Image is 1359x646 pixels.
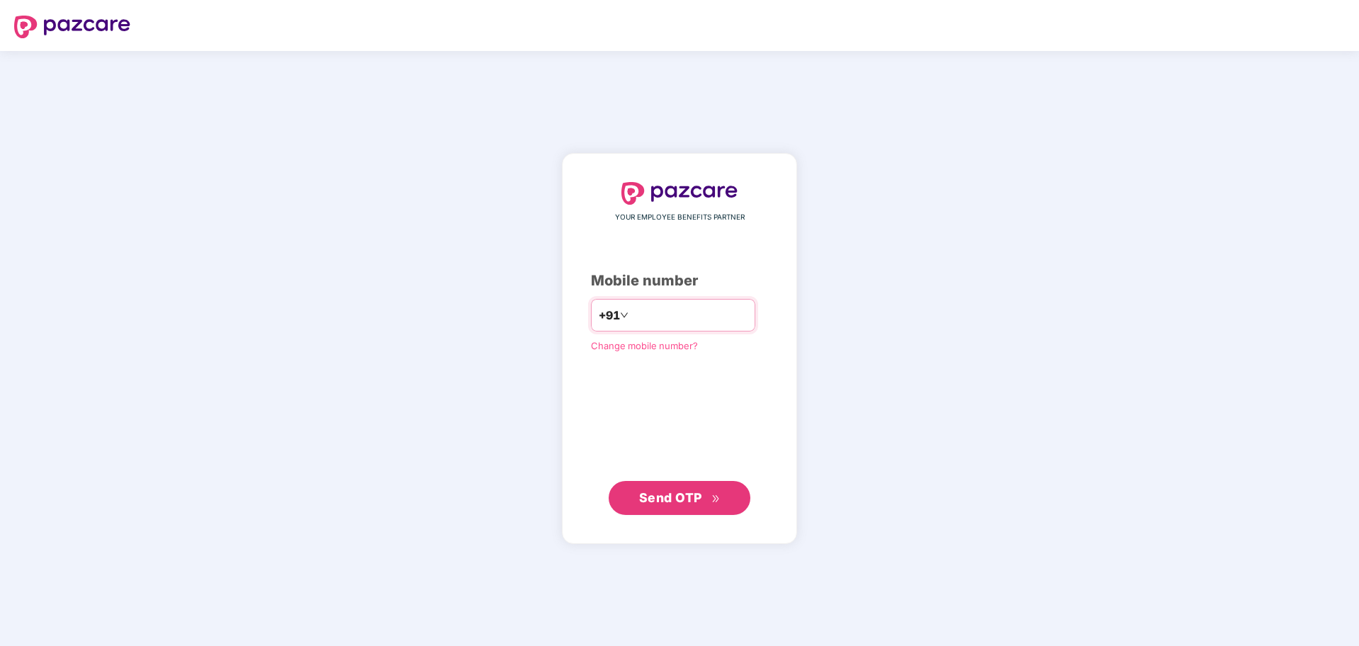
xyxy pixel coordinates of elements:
img: logo [14,16,130,38]
span: +91 [599,307,620,324]
span: Send OTP [639,490,702,505]
a: Change mobile number? [591,340,698,351]
button: Send OTPdouble-right [609,481,750,515]
span: double-right [711,494,721,504]
img: logo [621,182,738,205]
span: down [620,311,628,319]
span: YOUR EMPLOYEE BENEFITS PARTNER [615,212,745,223]
div: Mobile number [591,270,768,292]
